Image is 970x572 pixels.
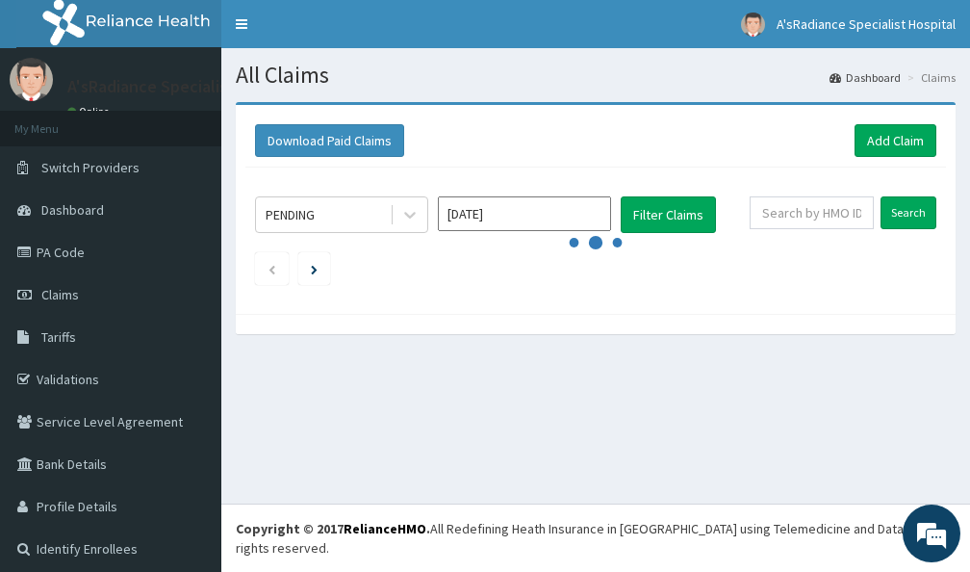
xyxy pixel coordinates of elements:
[41,328,76,346] span: Tariffs
[112,167,266,361] span: We're online!
[750,196,874,229] input: Search by HMO ID
[777,15,956,33] span: A'sRadiance Specialist Hospital
[881,196,936,229] input: Search
[100,108,323,133] div: Chat with us now
[266,205,315,224] div: PENDING
[67,105,114,118] a: Online
[10,58,53,101] img: User Image
[741,13,765,37] img: User Image
[830,69,901,86] a: Dashboard
[438,196,611,231] input: Select Month and Year
[311,260,318,277] a: Next page
[41,159,140,176] span: Switch Providers
[41,201,104,219] span: Dashboard
[41,286,79,303] span: Claims
[447,519,956,538] div: Redefining Heath Insurance in [GEOGRAPHIC_DATA] using Telemedicine and Data Science!
[221,504,970,572] footer: All rights reserved.
[903,69,956,86] li: Claims
[621,196,716,233] button: Filter Claims
[855,124,936,157] a: Add Claim
[255,124,404,157] button: Download Paid Claims
[67,78,302,95] p: A'sRadiance Specialist Hospital
[268,260,276,277] a: Previous page
[36,96,78,144] img: d_794563401_company_1708531726252_794563401
[344,520,426,537] a: RelianceHMO
[316,10,362,56] div: Minimize live chat window
[236,520,430,537] strong: Copyright © 2017 .
[236,63,956,88] h1: All Claims
[10,374,367,441] textarea: Type your message and hit 'Enter'
[567,214,625,272] svg: audio-loading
